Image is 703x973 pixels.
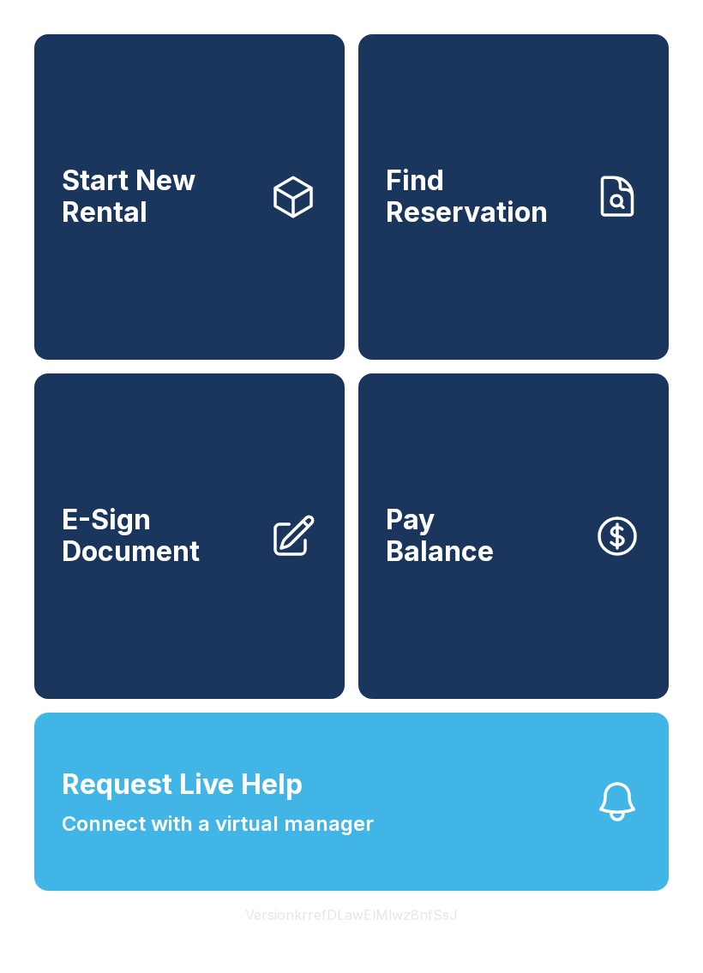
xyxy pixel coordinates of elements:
span: Find Reservation [386,165,580,228]
span: Connect with a virtual manager [62,809,374,839]
span: Request Live Help [62,764,303,805]
button: PayBalance [358,373,669,699]
a: Find Reservation [358,34,669,360]
span: E-Sign Document [62,504,255,567]
button: Request Live HelpConnect with a virtual manager [34,713,669,891]
a: Start New Rental [34,34,345,360]
button: VersionkrrefDLawElMlwz8nfSsJ [231,891,472,939]
span: Start New Rental [62,165,255,228]
span: Pay Balance [386,504,494,567]
a: E-Sign Document [34,373,345,699]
